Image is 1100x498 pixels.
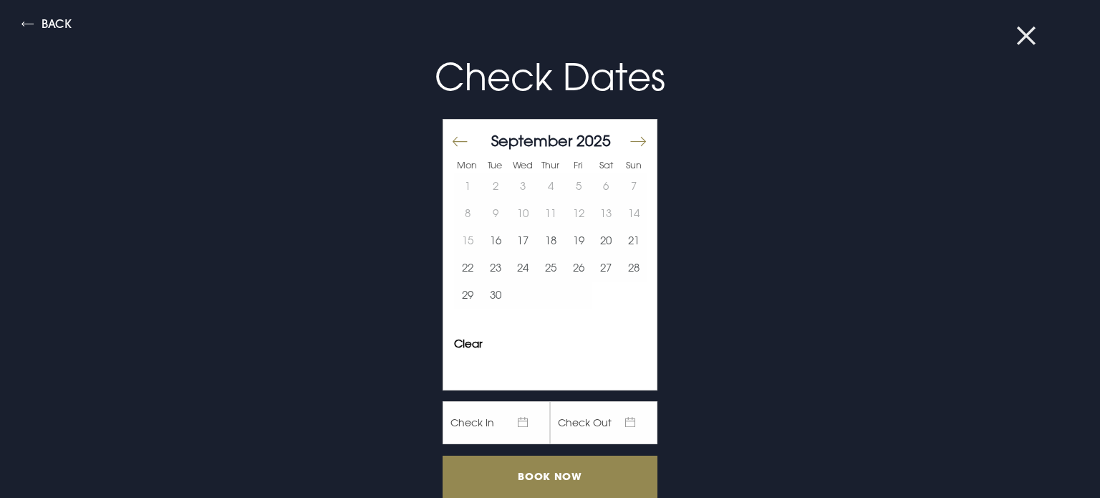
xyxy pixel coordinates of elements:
button: 19 [564,227,592,254]
td: Choose Sunday, September 28, 2025 as your start date. [619,254,647,282]
button: Move forward to switch to the next month. [629,126,646,156]
td: Choose Thursday, September 18, 2025 as your start date. [537,227,565,254]
button: 28 [619,254,647,282]
span: 2025 [576,131,611,150]
button: 26 [564,254,592,282]
td: Choose Wednesday, September 24, 2025 as your start date. [509,254,537,282]
button: 21 [619,227,647,254]
td: Choose Tuesday, September 30, 2025 as your start date. [482,282,510,309]
button: 22 [454,254,482,282]
button: 30 [482,282,510,309]
td: Choose Monday, September 29, 2025 as your start date. [454,282,482,309]
button: Back [21,18,72,34]
td: Choose Saturday, September 20, 2025 as your start date. [592,227,620,254]
button: 23 [482,254,510,282]
button: 27 [592,254,620,282]
td: Choose Monday, September 22, 2025 as your start date. [454,254,482,282]
input: Book Now [443,456,657,498]
td: Choose Tuesday, September 23, 2025 as your start date. [482,254,510,282]
td: Choose Saturday, September 27, 2025 as your start date. [592,254,620,282]
p: Check Dates [209,49,891,105]
td: Choose Thursday, September 25, 2025 as your start date. [537,254,565,282]
button: Clear [454,338,483,349]
td: Choose Tuesday, September 16, 2025 as your start date. [482,227,510,254]
button: 16 [482,227,510,254]
button: 20 [592,227,620,254]
button: 24 [509,254,537,282]
button: 29 [454,282,482,309]
button: Move backward to switch to the previous month. [452,126,469,156]
td: Choose Friday, September 26, 2025 as your start date. [564,254,592,282]
button: 25 [537,254,565,282]
td: Choose Wednesday, September 17, 2025 as your start date. [509,227,537,254]
button: 18 [537,227,565,254]
button: 17 [509,227,537,254]
span: September [491,131,572,150]
span: Check Out [550,401,657,444]
td: Choose Friday, September 19, 2025 as your start date. [564,227,592,254]
span: Check In [443,401,550,444]
td: Choose Sunday, September 21, 2025 as your start date. [619,227,647,254]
